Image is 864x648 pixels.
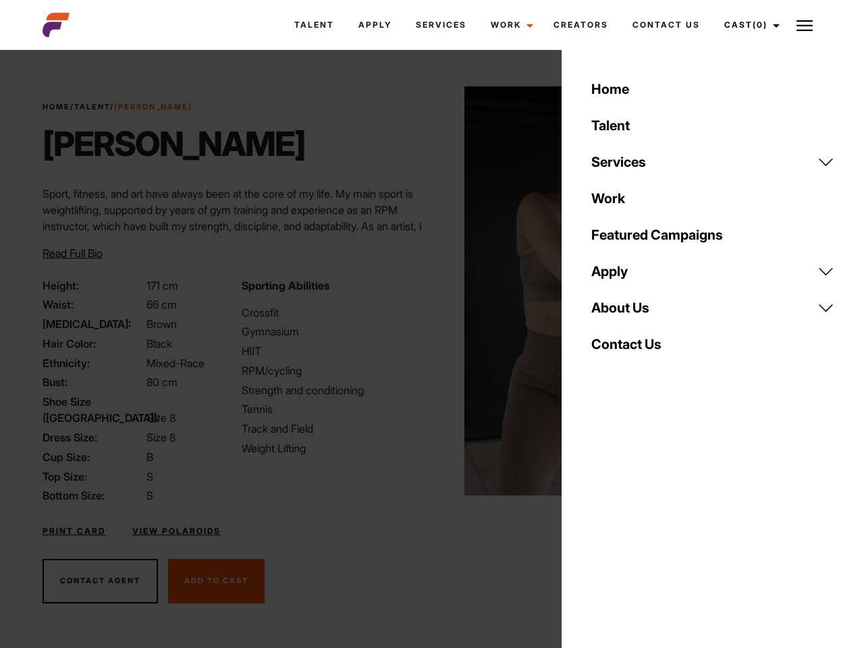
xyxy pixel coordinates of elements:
[242,362,424,379] li: RPM/cycling
[620,7,712,43] a: Contact Us
[242,382,424,398] li: Strength and conditioning
[242,304,424,321] li: Crossfit
[146,375,178,389] span: 80 cm
[583,253,842,290] a: Apply
[146,450,153,464] span: B
[146,279,178,292] span: 171 cm
[43,525,105,537] a: Print Card
[753,20,767,30] span: (0)
[43,246,103,260] span: Read Full Bio
[346,7,404,43] a: Apply
[74,102,110,111] a: Talent
[146,356,205,370] span: Mixed-Race
[404,7,479,43] a: Services
[583,144,842,180] a: Services
[43,355,144,371] span: Ethnicity:
[43,124,305,164] h1: [PERSON_NAME]
[146,431,175,444] span: Size 8
[796,18,813,34] img: Burger icon
[583,290,842,326] a: About Us
[146,470,153,483] span: S
[43,394,144,426] span: Shoe Size ([GEOGRAPHIC_DATA]):
[114,102,192,111] strong: [PERSON_NAME]
[242,440,424,456] li: Weight Lifting
[43,102,70,111] a: Home
[146,489,153,502] span: S
[43,186,424,267] p: Sport, fitness, and art have always been at the core of my life. My main sport is weightlifting, ...
[146,337,172,350] span: Black
[43,316,144,332] span: [MEDICAL_DATA]:
[712,7,788,43] a: Cast(0)
[43,11,70,38] img: cropped-aefm-brand-fav-22-square.png
[43,296,144,313] span: Waist:
[146,298,177,311] span: 66 cm
[43,335,144,352] span: Hair Color:
[43,374,144,390] span: Bust:
[583,217,842,253] a: Featured Campaigns
[541,7,620,43] a: Creators
[43,559,158,603] button: Contact Agent
[43,277,144,294] span: Height:
[43,449,144,465] span: Cup Size:
[479,7,541,43] a: Work
[242,401,424,417] li: Tennis
[242,343,424,359] li: HIIT
[43,468,144,485] span: Top Size:
[43,101,192,113] span: / /
[43,245,103,261] button: Read Full Bio
[583,326,842,362] a: Contact Us
[583,71,842,107] a: Home
[146,317,177,331] span: Brown
[146,411,175,425] span: Size 8
[242,279,329,292] strong: Sporting Abilities
[168,559,265,603] button: Add To Cast
[583,180,842,217] a: Work
[282,7,346,43] a: Talent
[43,487,144,504] span: Bottom Size:
[132,525,221,537] a: View Polaroids
[242,421,424,437] li: Track and Field
[583,107,842,144] a: Talent
[184,576,248,585] span: Add To Cast
[242,323,424,340] li: Gymnasium
[43,429,144,446] span: Dress Size:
